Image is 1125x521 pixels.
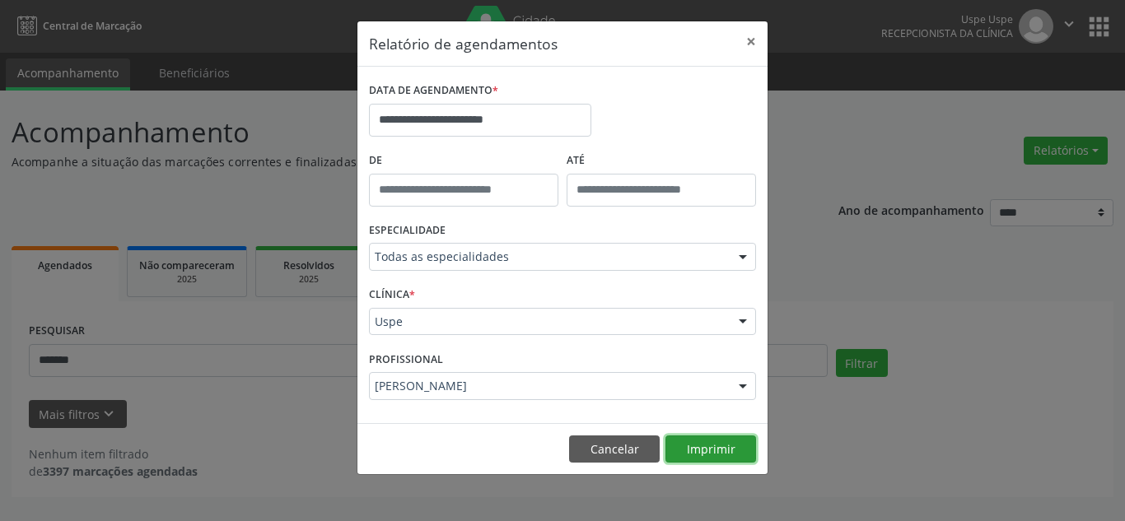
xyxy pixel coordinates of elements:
h5: Relatório de agendamentos [369,33,558,54]
label: De [369,148,558,174]
label: ATÉ [567,148,756,174]
button: Imprimir [665,435,756,463]
button: Close [735,21,768,62]
span: Uspe [375,314,722,330]
span: [PERSON_NAME] [375,378,722,394]
label: DATA DE AGENDAMENTO [369,78,498,104]
span: Todas as especialidades [375,249,722,265]
button: Cancelar [569,435,660,463]
label: CLÍNICA [369,282,415,308]
label: ESPECIALIDADE [369,218,446,244]
label: PROFISSIONAL [369,347,443,372]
